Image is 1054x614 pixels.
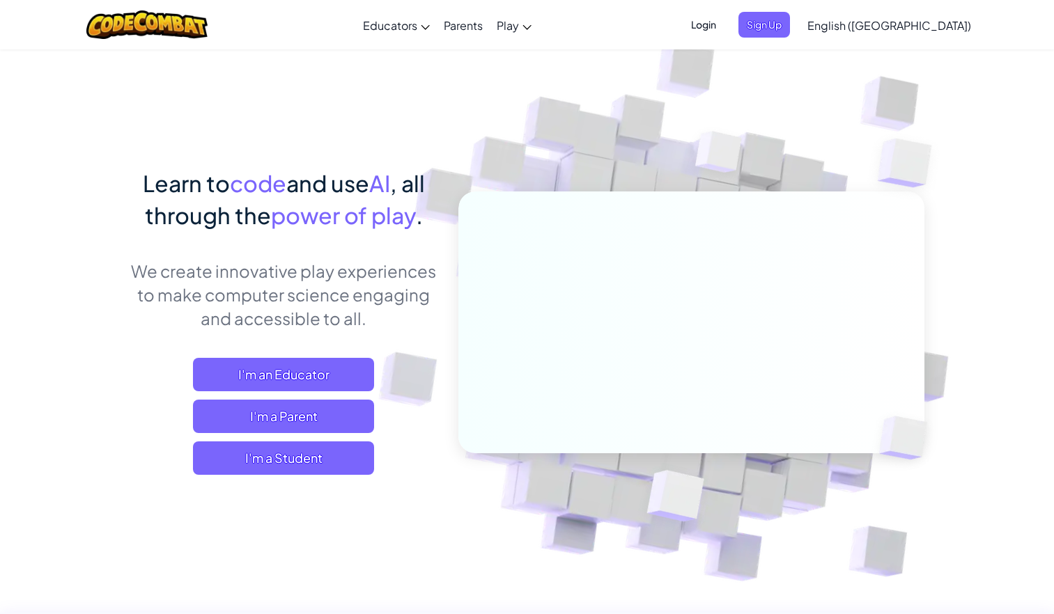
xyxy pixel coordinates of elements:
button: Login [683,12,724,38]
img: CodeCombat logo [86,10,208,39]
span: Play [497,18,519,33]
span: . [416,201,423,229]
span: and use [286,169,369,197]
a: Educators [356,6,437,44]
img: Overlap cubes [855,387,960,489]
a: I'm an Educator [193,358,374,391]
a: Play [490,6,538,44]
span: Learn to [143,169,230,197]
span: English ([GEOGRAPHIC_DATA]) [807,18,971,33]
a: English ([GEOGRAPHIC_DATA]) [800,6,978,44]
span: Educators [363,18,417,33]
span: code [230,169,286,197]
button: Sign Up [738,12,790,38]
a: Parents [437,6,490,44]
a: I'm a Parent [193,400,374,433]
button: I'm a Student [193,441,374,475]
p: We create innovative play experiences to make computer science engaging and accessible to all. [130,259,437,330]
span: power of play [271,201,416,229]
img: Overlap cubes [850,104,970,222]
img: Overlap cubes [669,104,769,207]
span: AI [369,169,390,197]
img: Overlap cubes [612,441,737,556]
